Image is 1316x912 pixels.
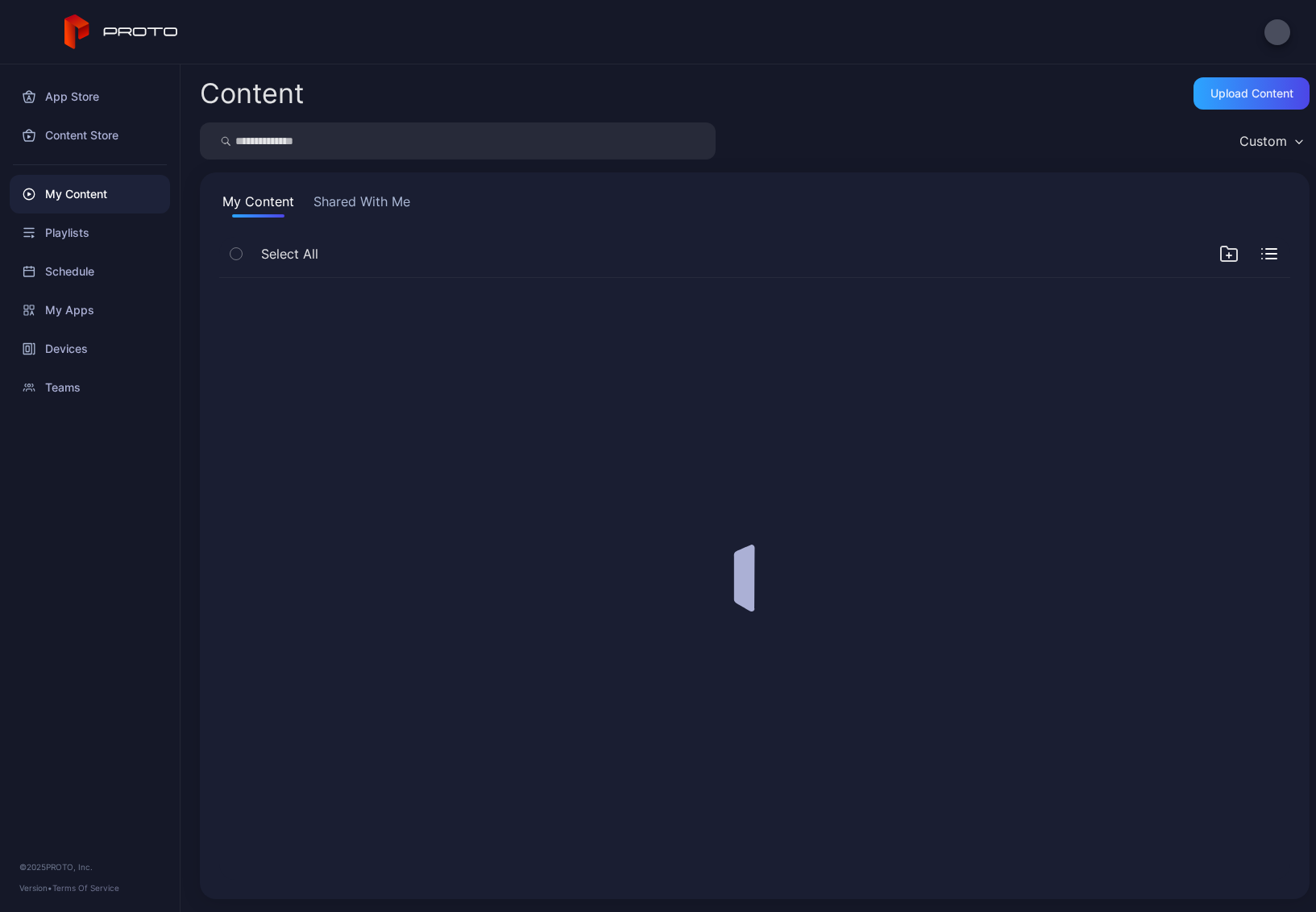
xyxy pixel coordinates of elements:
[10,330,170,368] a: Devices
[310,192,413,218] button: Shared With Me
[10,368,170,407] a: Teams
[10,175,170,213] a: My Content
[1210,87,1293,100] div: Upload Content
[1194,77,1310,110] button: Upload Content
[10,291,170,330] a: My Apps
[200,80,304,107] div: Content
[10,252,170,291] a: Schedule
[10,116,170,155] a: Content Store
[19,883,52,893] span: Version •
[1239,133,1287,149] div: Custom
[10,77,170,116] a: App Store
[19,860,160,873] div: © 2025 PROTO, Inc.
[1231,122,1310,160] button: Custom
[261,244,318,263] span: Select All
[10,213,170,252] a: Playlists
[219,192,297,218] button: My Content
[52,883,119,893] a: Terms Of Service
